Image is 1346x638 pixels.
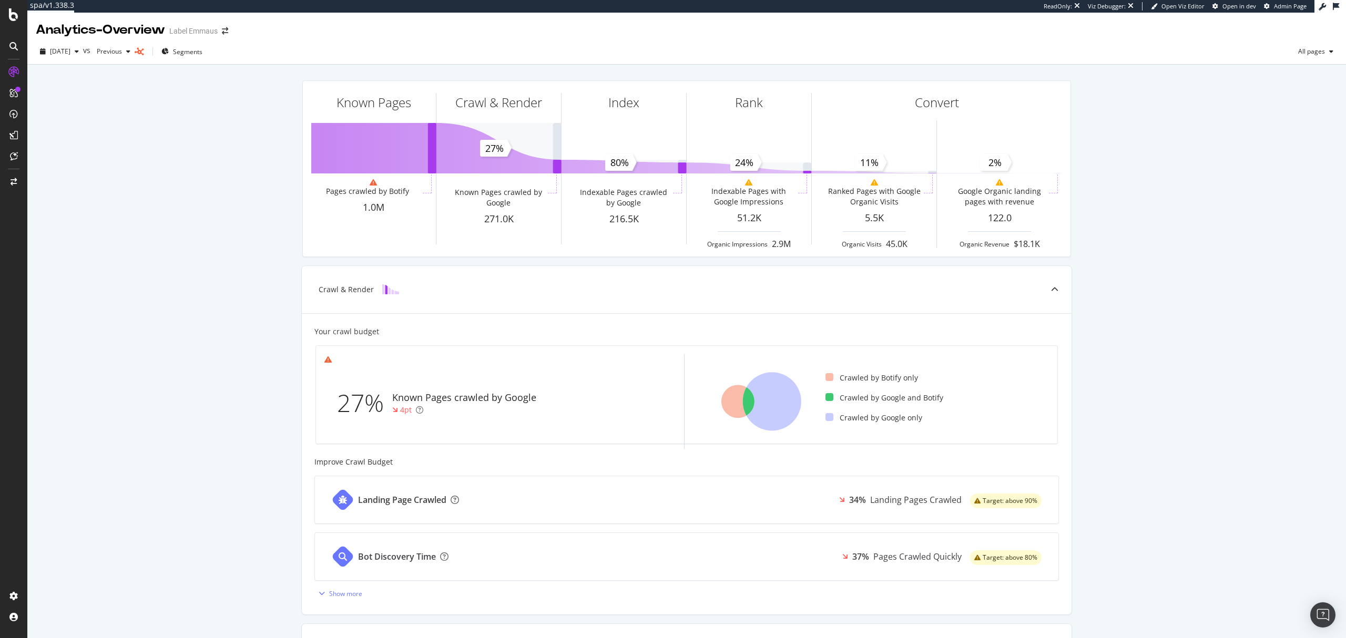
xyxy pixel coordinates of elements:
[311,201,436,214] div: 1.0M
[970,493,1042,508] div: warning label
[50,47,70,56] span: 2025 Oct. 5th
[1294,43,1338,60] button: All pages
[358,551,436,563] div: Bot Discovery Time
[1151,2,1205,11] a: Open Viz Editor
[1161,2,1205,10] span: Open Viz Editor
[825,413,922,423] div: Crawled by Google only
[1294,47,1325,56] span: All pages
[970,550,1042,565] div: warning label
[382,284,399,294] img: block-icon
[873,551,962,563] div: Pages Crawled Quickly
[772,238,791,250] div: 2.9M
[319,284,374,295] div: Crawl & Render
[1264,2,1307,11] a: Admin Page
[1044,2,1072,11] div: ReadOnly:
[608,94,639,111] div: Index
[173,47,202,56] span: Segments
[707,240,768,249] div: Organic Impressions
[576,187,670,208] div: Indexable Pages crawled by Google
[314,476,1059,524] a: Landing Page Crawled34%Landing Pages Crawledwarning label
[455,94,542,111] div: Crawl & Render
[562,212,686,226] div: 216.5K
[314,532,1059,581] a: Bot Discovery Time37%Pages Crawled Quicklywarning label
[825,373,918,383] div: Crawled by Botify only
[336,94,411,111] div: Known Pages
[852,551,869,563] div: 37%
[735,94,763,111] div: Rank
[329,589,362,598] div: Show more
[314,585,362,602] button: Show more
[436,212,561,226] div: 271.0K
[983,498,1037,504] span: Target: above 90%
[157,43,207,60] button: Segments
[451,187,545,208] div: Known Pages crawled by Google
[337,386,392,420] div: 27%
[93,47,122,56] span: Previous
[1222,2,1256,10] span: Open in dev
[36,21,165,39] div: Analytics - Overview
[400,405,412,415] div: 4pt
[1212,2,1256,11] a: Open in dev
[36,43,83,60] button: [DATE]
[314,457,1059,467] div: Improve Crawl Budget
[870,494,962,506] div: Landing Pages Crawled
[1088,2,1126,11] div: Viz Debugger:
[169,26,218,36] div: Label Emmaus
[326,186,409,197] div: Pages crawled by Botify
[392,391,536,405] div: Known Pages crawled by Google
[358,494,446,506] div: Landing Page Crawled
[825,393,943,403] div: Crawled by Google and Botify
[701,186,796,207] div: Indexable Pages with Google Impressions
[222,27,228,35] div: arrow-right-arrow-left
[314,326,379,337] div: Your crawl budget
[849,494,866,506] div: 34%
[1274,2,1307,10] span: Admin Page
[1310,602,1335,627] div: Open Intercom Messenger
[93,43,135,60] button: Previous
[83,45,93,56] span: vs
[687,211,811,225] div: 51.2K
[983,554,1037,561] span: Target: above 80%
